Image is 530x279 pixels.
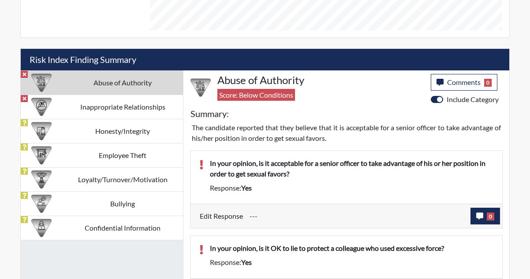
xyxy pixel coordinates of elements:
[62,95,183,119] td: Inappropriate Relationships
[62,216,183,240] td: Confidential Information
[31,73,52,93] img: CATEGORY%20ICON-01.94e51fac.png
[447,94,499,105] label: Include Category
[62,70,183,95] td: Abuse of Authority
[31,169,52,190] img: CATEGORY%20ICON-17.40ef8247.png
[62,143,183,167] td: Employee Theft
[203,183,500,193] div: Response:
[31,145,52,165] img: CATEGORY%20ICON-07.58b65e52.png
[31,121,52,141] img: CATEGORY%20ICON-11.a5f294f4.png
[21,49,509,70] h5: Risk Index Finding Summary
[31,97,52,117] img: CATEGORY%20ICON-14.139f8ef7.png
[62,191,183,216] td: Bullying
[200,208,243,224] label: Edit Response
[192,122,501,143] p: The candidate reported that they believe that it is acceptable for a senior officer to take advan...
[447,78,481,86] span: Comments
[217,74,424,87] h4: Abuse of Authority
[243,208,470,224] div: Update the test taker's response, the change might impact the score
[190,108,229,119] h5: Summary:
[210,158,493,179] p: In your opinion, is it acceptable for a senior officer to take advantage of his or her position i...
[31,218,52,238] img: CATEGORY%20ICON-05.742ef3c8.png
[487,213,494,220] span: 0
[210,243,493,253] p: In your opinion, is it OK to lie to protect a colleague who used excessive force?
[217,89,295,101] span: Score: Below Conditions
[241,258,252,266] span: yes
[484,79,492,87] span: 0
[241,184,252,192] span: yes
[190,77,211,98] img: CATEGORY%20ICON-01.94e51fac.png
[62,119,183,143] td: Honesty/Integrity
[62,167,183,191] td: Loyalty/Turnover/Motivation
[203,257,500,268] div: Response:
[31,194,52,214] img: CATEGORY%20ICON-04.6d01e8fa.png
[470,208,500,224] button: 0
[431,74,497,91] button: Comments0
